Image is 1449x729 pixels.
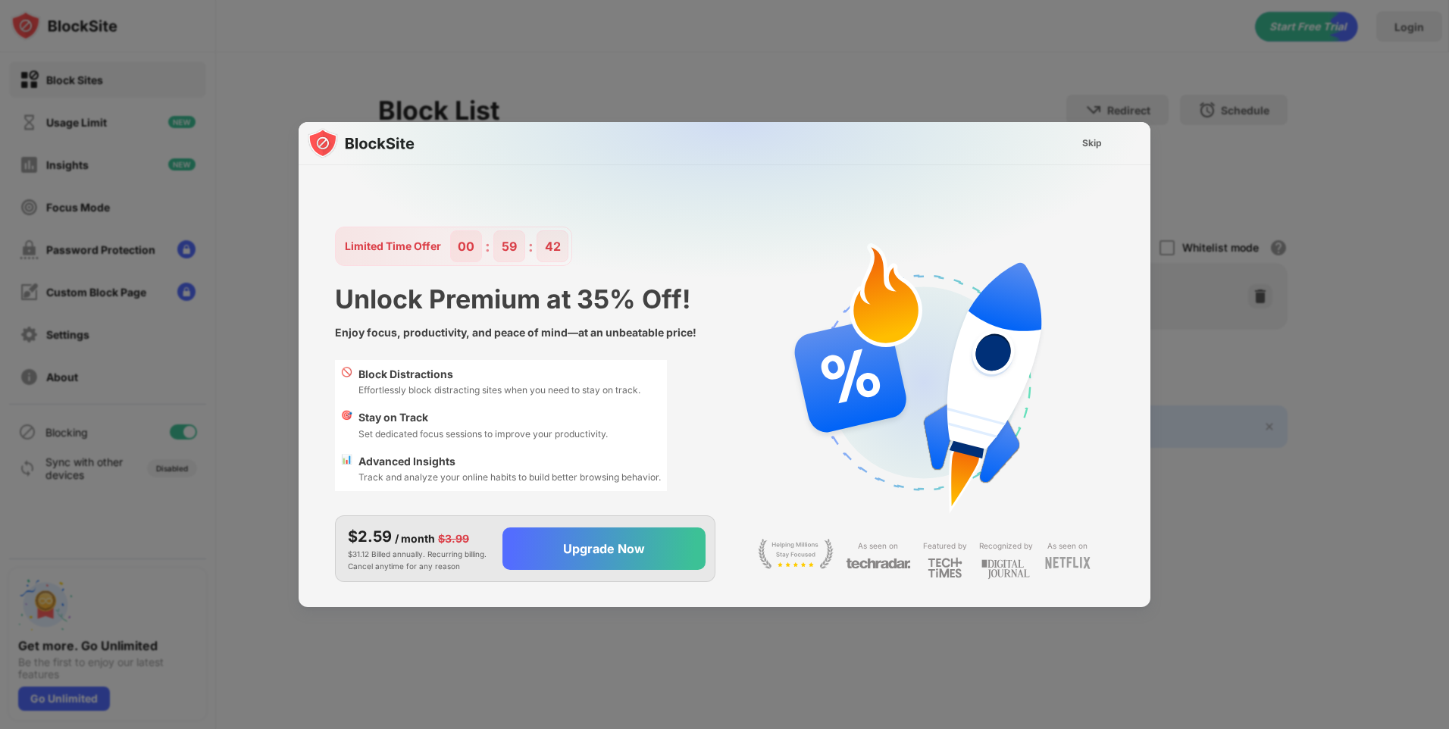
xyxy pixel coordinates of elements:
div: Featured by [923,539,967,553]
div: Set dedicated focus sessions to improve your productivity. [358,427,608,441]
div: $31.12 Billed annually. Recurring billing. Cancel anytime for any reason [348,525,490,572]
div: Advanced Insights [358,453,661,470]
img: light-techradar.svg [846,557,911,570]
div: Track and analyze your online habits to build better browsing behavior. [358,470,661,484]
img: light-netflix.svg [1045,557,1091,569]
img: gradient.svg [308,122,1160,422]
div: $3.99 [438,530,469,547]
div: Recognized by [979,539,1033,553]
div: / month [395,530,435,547]
div: $2.59 [348,525,392,548]
div: As seen on [858,539,898,553]
div: Upgrade Now [563,541,645,556]
img: light-stay-focus.svg [758,539,834,569]
div: As seen on [1047,539,1088,553]
div: 📊 [341,453,352,485]
img: light-digital-journal.svg [981,557,1030,582]
div: Skip [1082,136,1102,151]
img: light-techtimes.svg [928,557,962,578]
div: 🎯 [341,409,352,441]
